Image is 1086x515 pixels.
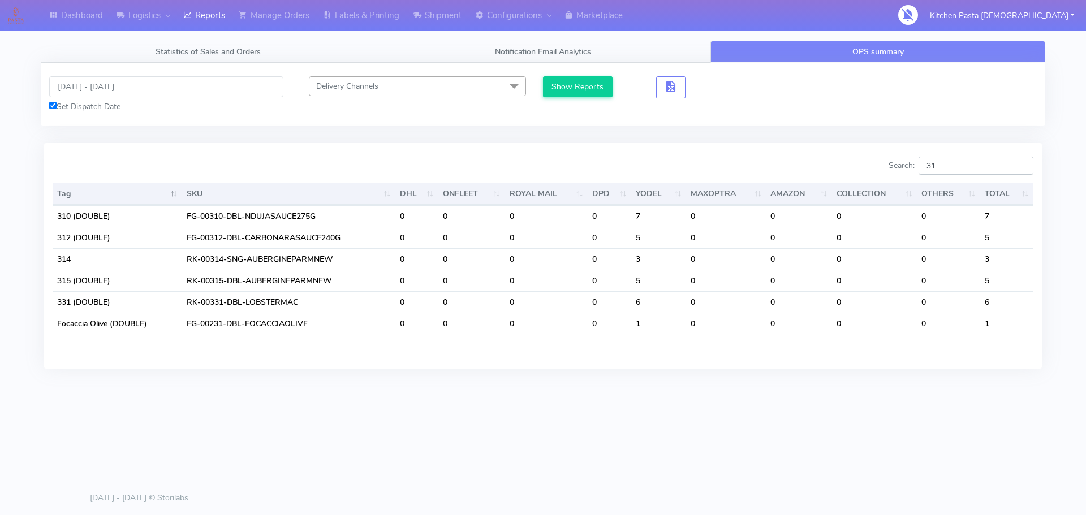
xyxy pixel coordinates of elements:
th: DPD : activate to sort column ascending [588,183,631,205]
td: 0 [766,270,831,291]
span: Delivery Channels [316,81,378,92]
th: ROYAL MAIL : activate to sort column ascending [505,183,588,205]
td: 0 [686,227,766,248]
td: 310 (DOUBLE) [53,205,182,227]
th: MAXOPTRA : activate to sort column ascending [686,183,766,205]
td: 0 [832,248,917,270]
td: 3 [980,248,1033,270]
td: 0 [686,248,766,270]
th: ONFLEET : activate to sort column ascending [438,183,505,205]
td: 5 [980,270,1033,291]
th: COLLECTION : activate to sort column ascending [832,183,917,205]
td: RK-00315-DBL-AUBERGINEPARMNEW [182,270,395,291]
td: 0 [766,313,831,334]
th: AMAZON : activate to sort column ascending [766,183,831,205]
td: 0 [686,270,766,291]
td: 0 [505,270,588,291]
td: FG-00231-DBL-FOCACCIAOLIVE [182,313,395,334]
td: 0 [505,205,588,227]
th: TOTAL : activate to sort column ascending [980,183,1033,205]
input: Search: [919,157,1033,175]
ul: Tabs [41,41,1045,63]
span: Notification Email Analytics [495,46,591,57]
td: 0 [505,313,588,334]
td: 0 [917,205,980,227]
td: Focaccia Olive (DOUBLE) [53,313,182,334]
td: 0 [438,205,505,227]
td: 1 [980,313,1033,334]
th: SKU: activate to sort column ascending [182,183,395,205]
td: 0 [686,205,766,227]
td: 0 [917,248,980,270]
button: Show Reports [543,76,613,97]
td: 5 [980,227,1033,248]
td: 0 [505,227,588,248]
td: 0 [917,313,980,334]
td: 0 [588,313,631,334]
td: 0 [766,205,831,227]
th: Tag: activate to sort column descending [53,183,182,205]
td: 0 [395,248,438,270]
td: 0 [395,270,438,291]
td: 0 [832,291,917,313]
td: 0 [686,291,766,313]
td: 0 [917,291,980,313]
td: 0 [588,270,631,291]
td: 0 [588,248,631,270]
td: 1 [631,313,686,334]
td: 0 [395,313,438,334]
td: 0 [395,205,438,227]
td: 0 [766,291,831,313]
td: 0 [505,248,588,270]
td: RK-00331-DBL-LOBSTERMAC [182,291,395,313]
td: 0 [588,227,631,248]
td: 0 [686,313,766,334]
td: 5 [631,270,686,291]
td: 0 [832,270,917,291]
td: 0 [832,205,917,227]
td: 0 [588,291,631,313]
td: 0 [917,227,980,248]
label: Search: [889,157,1033,175]
td: 0 [438,291,505,313]
td: 0 [505,291,588,313]
td: 0 [832,313,917,334]
td: 0 [438,270,505,291]
span: Statistics of Sales and Orders [156,46,261,57]
td: 0 [395,291,438,313]
td: 5 [631,227,686,248]
td: 3 [631,248,686,270]
td: 0 [832,227,917,248]
td: 0 [588,205,631,227]
td: 0 [438,248,505,270]
td: 6 [980,291,1033,313]
td: 0 [438,227,505,248]
td: 312 (DOUBLE) [53,227,182,248]
td: 0 [766,227,831,248]
td: 314 [53,248,182,270]
td: 0 [917,270,980,291]
td: 6 [631,291,686,313]
td: RK-00314-SNG-AUBERGINEPARMNEW [182,248,395,270]
td: 7 [631,205,686,227]
td: 0 [395,227,438,248]
td: 315 (DOUBLE) [53,270,182,291]
td: FG-00310-DBL-NDUJASAUCE275G [182,205,395,227]
input: Pick the Daterange [49,76,283,97]
th: YODEL : activate to sort column ascending [631,183,686,205]
th: DHL : activate to sort column ascending [395,183,438,205]
td: 7 [980,205,1033,227]
div: Set Dispatch Date [49,101,283,112]
th: OTHERS : activate to sort column ascending [917,183,980,205]
td: FG-00312-DBL-CARBONARASAUCE240G [182,227,395,248]
td: 0 [438,313,505,334]
td: 331 (DOUBLE) [53,291,182,313]
button: Kitchen Pasta [DEMOGRAPHIC_DATA] [921,4,1083,27]
span: OPS summary [852,46,904,57]
td: 0 [766,248,831,270]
